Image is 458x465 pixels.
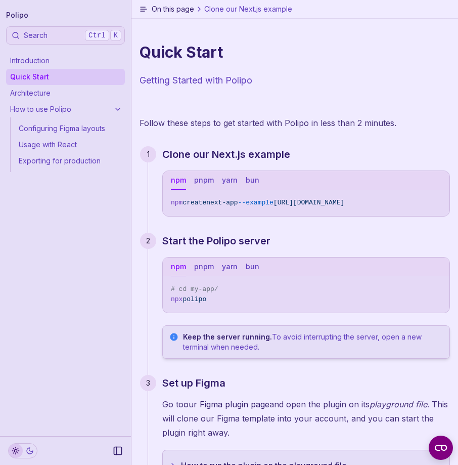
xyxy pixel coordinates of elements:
button: yarn [222,258,238,276]
span: [URL][DOMAIN_NAME] [273,199,344,206]
a: Set up Figma [162,375,225,391]
span: Clone our Next.js example [204,4,292,14]
p: Follow these steps to get started with Polipo in less than 2 minutes. [140,116,450,130]
a: Configuring Figma layouts [15,120,125,137]
button: SearchCtrlK [6,26,125,45]
a: Start the Polipo server [162,233,270,249]
button: pnpm [194,258,214,276]
a: Clone our Next.js example [162,146,290,162]
button: npm [171,258,186,276]
p: Go to and open the plugin on its . This will clone our Figma template into your account, and you ... [162,397,450,440]
a: Quick Start [6,69,125,85]
span: next-app [206,199,238,206]
a: Architecture [6,85,125,101]
span: # cd my-app/ [171,285,218,293]
kbd: K [110,30,121,41]
span: npx [171,295,182,303]
span: --example [238,199,273,206]
a: Polipo [6,8,28,22]
button: bun [246,171,259,190]
span: create [182,199,206,206]
button: Collapse Sidebar [110,443,126,459]
button: bun [246,258,259,276]
span: polipo [182,295,206,303]
a: Introduction [6,53,125,69]
a: our Figma plugin page [184,399,269,409]
span: npm [171,199,182,206]
button: Toggle Theme [8,443,37,458]
p: To avoid interrupting the server, open a new terminal when needed. [183,332,443,352]
a: Exporting for production [15,153,125,169]
button: npm [171,171,186,190]
em: playground file [370,399,427,409]
p: Getting Started with Polipo [140,73,450,88]
button: Open CMP widget [429,436,453,460]
h1: Quick Start [140,43,450,61]
a: Usage with React [15,137,125,153]
kbd: Ctrl [85,30,109,41]
strong: Keep the server running. [183,332,272,341]
button: pnpm [194,171,214,190]
button: yarn [222,171,238,190]
a: How to use Polipo [6,101,125,117]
